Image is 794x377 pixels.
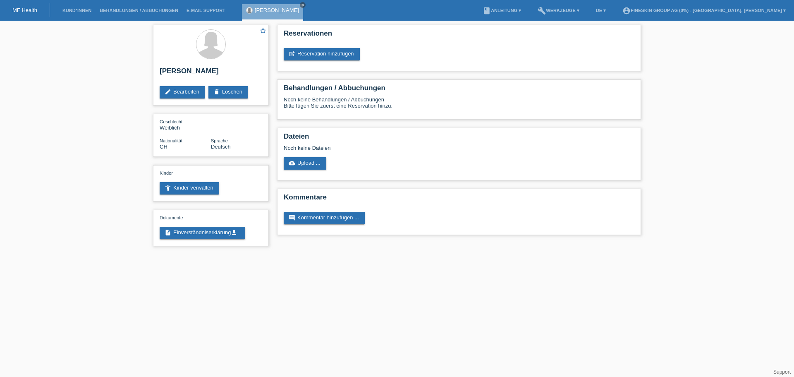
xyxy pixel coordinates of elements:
[259,27,267,36] a: star_border
[231,229,237,236] i: get_app
[300,2,306,8] a: close
[773,369,791,375] a: Support
[160,67,262,79] h2: [PERSON_NAME]
[165,229,171,236] i: description
[289,50,295,57] i: post_add
[478,8,525,13] a: bookAnleitung ▾
[284,157,326,170] a: cloud_uploadUpload ...
[289,214,295,221] i: comment
[211,138,228,143] span: Sprache
[165,89,171,95] i: edit
[622,7,631,15] i: account_circle
[284,132,634,145] h2: Dateien
[165,185,171,191] i: accessibility_new
[160,182,219,195] a: accessibility_newKinder verwalten
[12,7,37,13] a: MF Health
[160,138,182,143] span: Nationalität
[284,48,360,60] a: post_addReservation hinzufügen
[592,8,610,13] a: DE ▾
[208,86,248,98] a: deleteLöschen
[160,119,182,124] span: Geschlecht
[160,118,211,131] div: Weiblich
[160,144,167,150] span: Schweiz
[284,145,536,151] div: Noch keine Dateien
[96,8,182,13] a: Behandlungen / Abbuchungen
[533,8,584,13] a: buildWerkzeuge ▾
[301,3,305,7] i: close
[284,212,365,224] a: commentKommentar hinzufügen ...
[58,8,96,13] a: Kund*innen
[538,7,546,15] i: build
[284,96,634,115] div: Noch keine Behandlungen / Abbuchungen Bitte fügen Sie zuerst eine Reservation hinzu.
[160,170,173,175] span: Kinder
[284,193,634,206] h2: Kommentare
[160,86,205,98] a: editBearbeiten
[618,8,790,13] a: account_circleFineSkin Group AG (0%) - [GEOGRAPHIC_DATA], [PERSON_NAME] ▾
[284,84,634,96] h2: Behandlungen / Abbuchungen
[160,215,183,220] span: Dokumente
[211,144,231,150] span: Deutsch
[284,29,634,42] h2: Reservationen
[259,27,267,34] i: star_border
[160,227,245,239] a: descriptionEinverständniserklärungget_app
[483,7,491,15] i: book
[213,89,220,95] i: delete
[289,160,295,166] i: cloud_upload
[182,8,230,13] a: E-Mail Support
[255,7,299,13] a: [PERSON_NAME]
